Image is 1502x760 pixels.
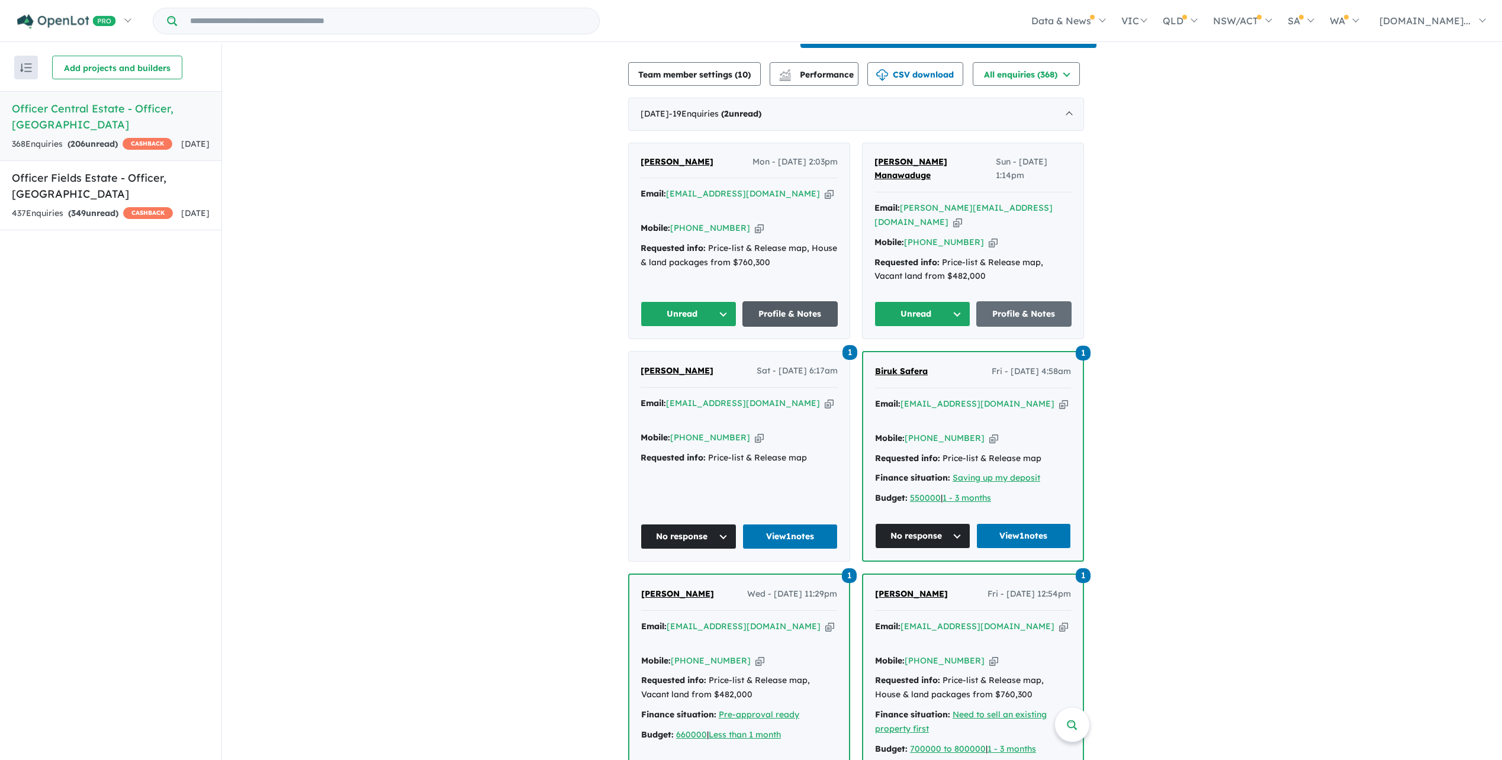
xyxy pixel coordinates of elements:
[989,236,998,249] button: Copy
[874,256,1072,284] div: Price-list & Release map, Vacant land from $482,000
[641,452,706,463] strong: Requested info:
[825,620,834,633] button: Copy
[12,170,210,202] h5: Officer Fields Estate - Officer , [GEOGRAPHIC_DATA]
[875,433,905,443] strong: Mobile:
[988,587,1071,601] span: Fri - [DATE] 12:54pm
[641,155,713,169] a: [PERSON_NAME]
[676,729,707,740] u: 660000
[1379,15,1471,27] span: [DOMAIN_NAME]...
[875,743,908,754] strong: Budget:
[875,587,948,601] a: [PERSON_NAME]
[641,188,666,199] strong: Email:
[70,139,85,149] span: 206
[779,73,791,80] img: bar-chart.svg
[989,655,998,667] button: Copy
[628,98,1084,131] div: [DATE]
[875,675,940,685] strong: Requested info:
[825,188,834,200] button: Copy
[874,155,996,183] a: [PERSON_NAME] Manawaduge
[910,743,986,754] u: 700000 to 800000
[17,14,116,29] img: Openlot PRO Logo White
[641,364,713,378] a: [PERSON_NAME]
[747,587,837,601] span: Wed - [DATE] 11:29pm
[905,433,985,443] a: [PHONE_NUMBER]
[12,207,173,221] div: 437 Enquir ies
[842,344,857,360] a: 1
[670,223,750,233] a: [PHONE_NUMBER]
[755,222,764,234] button: Copy
[667,621,821,632] a: [EMAIL_ADDRESS][DOMAIN_NAME]
[905,655,985,666] a: [PHONE_NUMBER]
[875,674,1071,702] div: Price-list & Release map, House & land packages from $760,300
[874,237,904,247] strong: Mobile:
[709,729,781,740] a: Less than 1 month
[628,62,761,86] button: Team member settings (10)
[670,432,750,443] a: [PHONE_NUMBER]
[179,8,597,34] input: Try estate name, suburb, builder or developer
[876,69,888,81] img: download icon
[910,492,941,503] a: 550000
[842,345,857,360] span: 1
[973,62,1080,86] button: All enquiries (368)
[875,588,948,599] span: [PERSON_NAME]
[641,588,714,599] span: [PERSON_NAME]
[757,364,838,378] span: Sat - [DATE] 6:17am
[875,398,900,409] strong: Email:
[641,675,706,685] strong: Requested info:
[719,709,799,720] a: Pre-approval ready
[742,524,838,549] a: View1notes
[641,674,837,702] div: Price-list & Release map, Vacant land from $482,000
[67,139,118,149] strong: ( unread)
[641,451,838,465] div: Price-list & Release map
[641,655,671,666] strong: Mobile:
[874,156,947,181] span: [PERSON_NAME] Manawaduge
[874,257,940,268] strong: Requested info:
[875,709,1047,734] a: Need to sell an existing property first
[752,155,838,169] span: Mon - [DATE] 2:03pm
[641,243,706,253] strong: Requested info:
[1076,567,1091,583] a: 1
[641,156,713,167] span: [PERSON_NAME]
[770,62,858,86] button: Performance
[874,202,900,213] strong: Email:
[755,655,764,667] button: Copy
[988,743,1036,754] u: 1 - 3 months
[992,365,1071,379] span: Fri - [DATE] 4:58am
[123,138,172,150] span: CASHBACK
[641,621,667,632] strong: Email:
[68,208,118,218] strong: ( unread)
[875,742,1071,756] div: |
[641,587,714,601] a: [PERSON_NAME]
[71,208,86,218] span: 349
[976,523,1072,549] a: View1notes
[12,137,172,152] div: 368 Enquir ies
[875,523,970,549] button: No response
[976,301,1072,327] a: Profile & Notes
[875,472,950,483] strong: Finance situation:
[181,208,210,218] span: [DATE]
[666,398,820,408] a: [EMAIL_ADDRESS][DOMAIN_NAME]
[123,207,173,219] span: CASHBACK
[641,709,716,720] strong: Finance situation:
[641,728,837,742] div: |
[641,365,713,376] span: [PERSON_NAME]
[943,492,991,503] a: 1 - 3 months
[875,365,928,379] a: Biruk Safera
[1076,568,1091,583] span: 1
[1059,620,1068,633] button: Copy
[641,223,670,233] strong: Mobile:
[52,56,182,79] button: Add projects and builders
[641,432,670,443] strong: Mobile:
[641,524,736,549] button: No response
[875,366,928,376] span: Biruk Safera
[641,241,838,270] div: Price-list & Release map, House & land packages from $760,300
[875,655,905,666] strong: Mobile:
[900,398,1054,409] a: [EMAIL_ADDRESS][DOMAIN_NAME]
[953,472,1040,483] a: Saving up my deposit
[875,492,908,503] strong: Budget:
